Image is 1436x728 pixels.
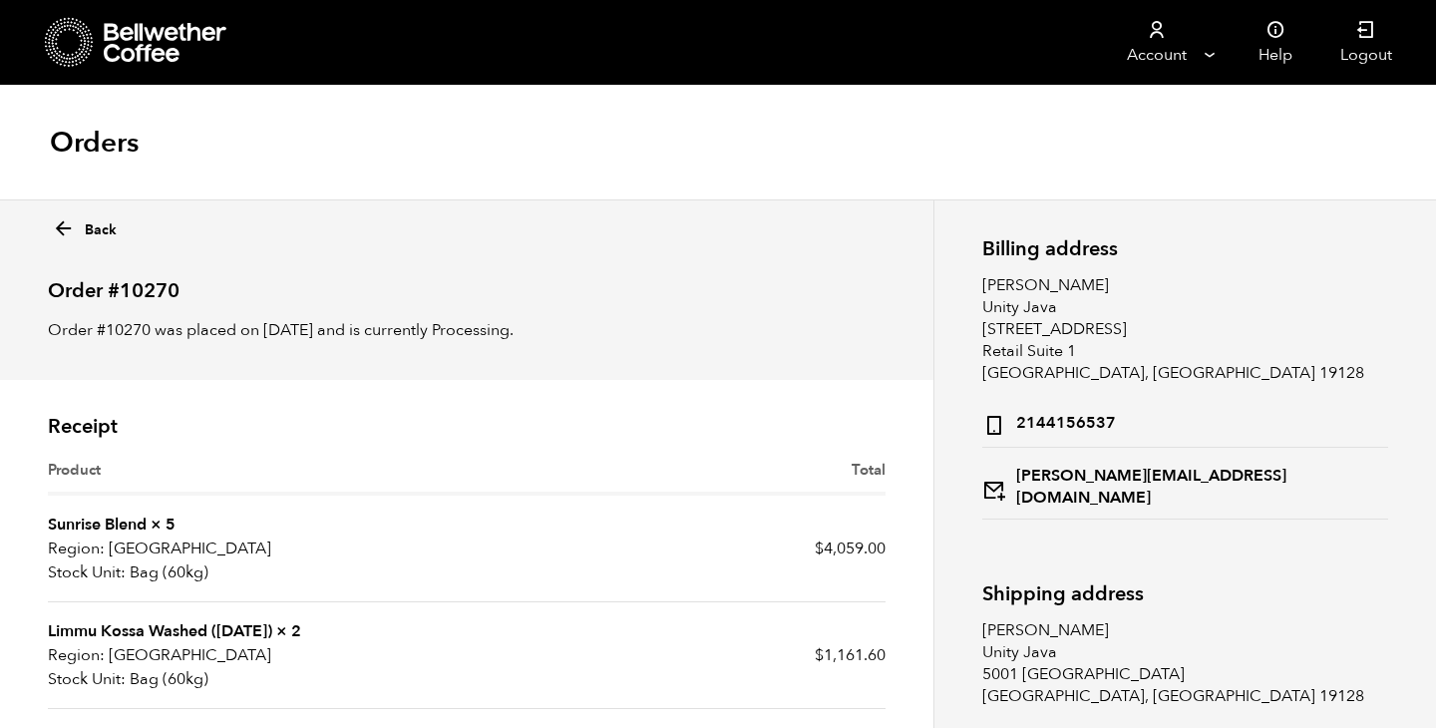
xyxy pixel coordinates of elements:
[48,537,105,560] strong: Region:
[815,538,886,559] bdi: 4,059.00
[48,415,886,439] h2: Receipt
[48,667,126,691] strong: Stock Unit:
[982,408,1116,437] strong: 2144156537
[48,667,467,691] p: Bag (60kg)
[48,514,147,536] a: Sunrise Blend
[48,643,105,667] strong: Region:
[815,644,886,666] bdi: 1,161.60
[151,514,176,536] strong: × 5
[815,644,824,666] span: $
[982,274,1388,520] address: [PERSON_NAME] Unity Java [STREET_ADDRESS] Retail Suite 1 [GEOGRAPHIC_DATA], [GEOGRAPHIC_DATA] 19128
[48,537,467,560] p: [GEOGRAPHIC_DATA]
[815,538,824,559] span: $
[48,560,126,584] strong: Stock Unit:
[48,262,886,303] h2: Order #10270
[52,211,117,240] a: Back
[48,459,467,496] th: Product
[276,620,301,642] strong: × 2
[50,125,139,161] h1: Orders
[982,582,1388,605] h2: Shipping address
[48,318,886,342] p: Order #10270 was placed on [DATE] and is currently Processing.
[48,620,272,642] a: Limmu Kossa Washed ([DATE])
[48,643,467,667] p: [GEOGRAPHIC_DATA]
[982,465,1388,509] strong: [PERSON_NAME][EMAIL_ADDRESS][DOMAIN_NAME]
[467,459,886,496] th: Total
[982,237,1388,260] h2: Billing address
[48,560,467,584] p: Bag (60kg)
